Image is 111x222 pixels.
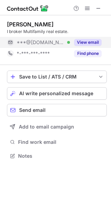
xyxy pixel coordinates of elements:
[19,107,46,113] span: Send email
[7,121,107,133] button: Add to email campaign
[7,151,107,161] button: Notes
[19,124,74,130] span: Add to email campaign
[7,4,49,13] img: ContactOut v5.3.10
[18,153,104,159] span: Notes
[74,50,102,57] button: Reveal Button
[7,71,107,83] button: save-profile-one-click
[19,91,93,96] span: AI write personalized message
[18,139,104,145] span: Find work email
[7,87,107,100] button: AI write personalized message
[7,21,54,28] div: [PERSON_NAME]
[19,74,95,80] div: Save to List / ATS / CRM
[7,104,107,116] button: Send email
[17,39,65,46] span: ***@[DOMAIN_NAME]
[7,28,107,35] div: I broker Multifamily real estate.
[74,39,102,46] button: Reveal Button
[7,137,107,147] button: Find work email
